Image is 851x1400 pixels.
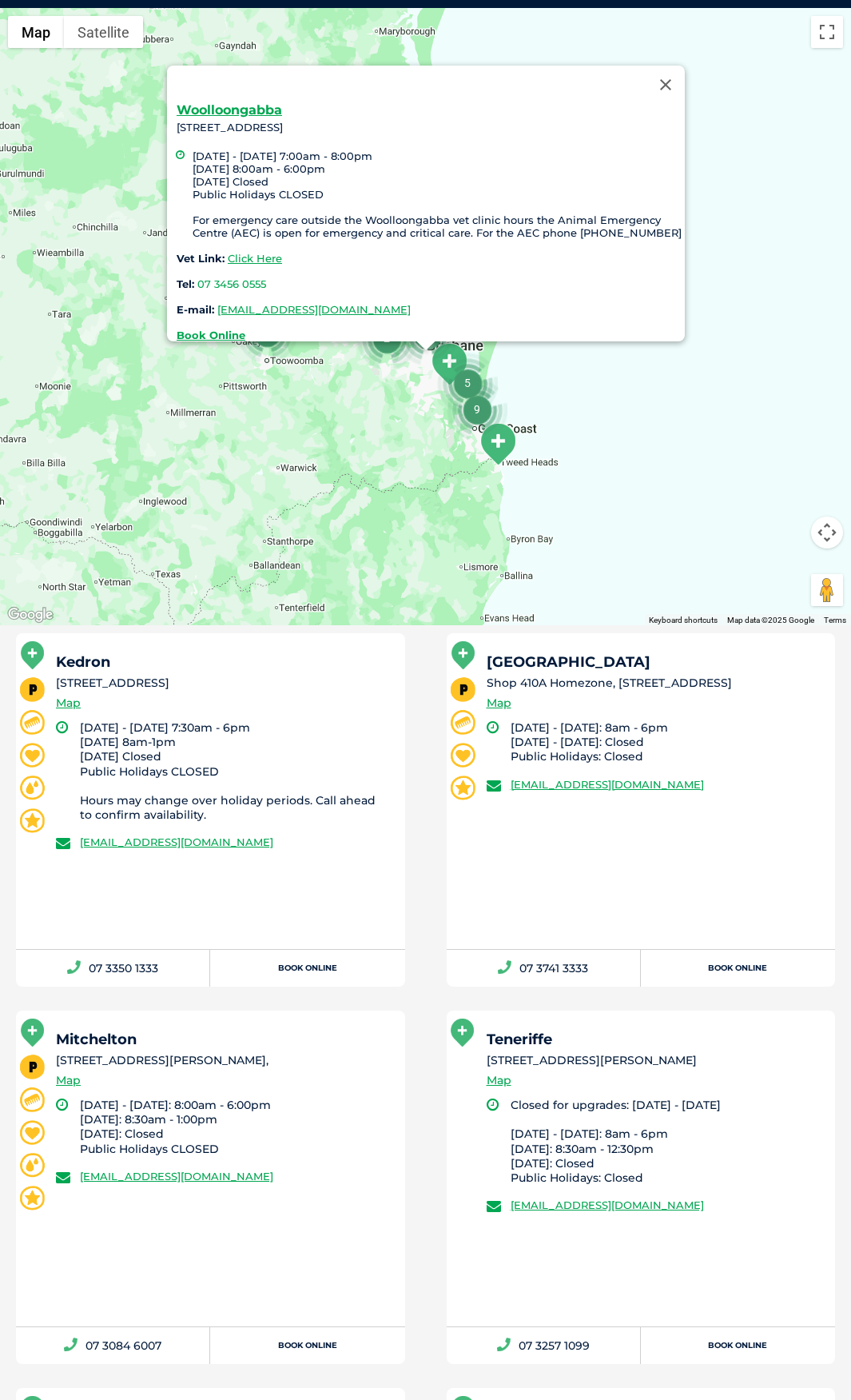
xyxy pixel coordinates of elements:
[646,66,685,104] button: Close
[824,616,846,624] a: Terms
[447,379,507,440] div: 9
[56,1032,391,1047] h5: Mitchelton
[641,950,835,987] a: Book Online
[56,1052,391,1069] li: [STREET_ADDRESS][PERSON_NAME],
[487,694,511,712] a: Map
[487,675,821,692] li: Shop 410A Homezone, [STREET_ADDRESS]
[210,950,404,987] a: Book Online
[56,675,391,692] li: [STREET_ADDRESS]
[177,303,214,316] strong: E-mail:
[80,836,273,848] a: [EMAIL_ADDRESS][DOMAIN_NAME]
[478,422,518,466] div: Tweed Heads
[210,1327,404,1364] a: Book Online
[56,694,81,712] a: Map
[487,1052,821,1069] li: [STREET_ADDRESS][PERSON_NAME]
[80,1098,391,1156] li: [DATE] - [DATE]: 8:00am - 6:00pm [DATE]: 8:30am - 1:00pm [DATE]: Closed Public Holidays CLOSED
[8,16,64,48] button: Show street map
[649,615,718,626] button: Keyboard shortcuts
[177,104,685,341] div: [STREET_ADDRESS]
[4,604,57,625] a: Open this area in Google Maps (opens a new window)
[447,1327,641,1364] a: 07 3257 1099
[511,720,821,764] li: [DATE] - [DATE]: 8am - 6pm [DATE] - [DATE]: Closed Public Holidays: Closed
[177,252,225,265] strong: Vet Link:
[80,720,391,822] li: [DATE] - [DATE] 7:30am - 6pm [DATE] 8am-1pm [DATE] Closed Public Holidays CLOSED Hours may change...
[228,252,282,265] a: Click Here
[727,616,814,624] span: Map data ©2025 Google
[447,950,641,987] a: 07 3741 3333
[811,574,843,606] button: Drag Pegman onto the map to open Street View
[429,342,469,386] div: Beenleigh
[511,778,704,791] a: [EMAIL_ADDRESS][DOMAIN_NAME]
[197,277,266,290] a: 07 3456 0555
[80,1170,273,1183] a: [EMAIL_ADDRESS][DOMAIN_NAME]
[511,1199,704,1211] a: [EMAIL_ADDRESS][DOMAIN_NAME]
[487,655,821,669] h5: [GEOGRAPHIC_DATA]
[641,1327,835,1364] a: Book Online
[437,353,498,413] div: 5
[811,517,843,548] button: Map camera controls
[177,277,194,290] strong: Tel:
[217,303,411,316] a: [EMAIL_ADDRESS][DOMAIN_NAME]
[16,950,210,987] a: 07 3350 1333
[177,102,282,118] a: Woolloongabba
[487,1071,511,1090] a: Map
[487,1032,821,1047] h5: Teneriffe
[511,1098,821,1185] li: Closed for upgrades: [DATE] - [DATE] [DATE] - [DATE]: 8am - 6pm [DATE]: 8:30am - 12:30pm [DATE]: ...
[56,1071,81,1090] a: Map
[56,655,391,669] h5: Kedron
[16,1327,210,1364] a: 07 3084 6007
[4,604,57,625] img: Google
[177,329,245,341] a: Book Online
[811,16,843,48] button: Toggle fullscreen view
[64,16,143,48] button: Show satellite imagery
[193,150,685,239] li: [DATE] - [DATE] 7:00am - 8:00pm [DATE] 8:00am - 6:00pm [DATE] Closed Public Holidays CLOSED For e...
